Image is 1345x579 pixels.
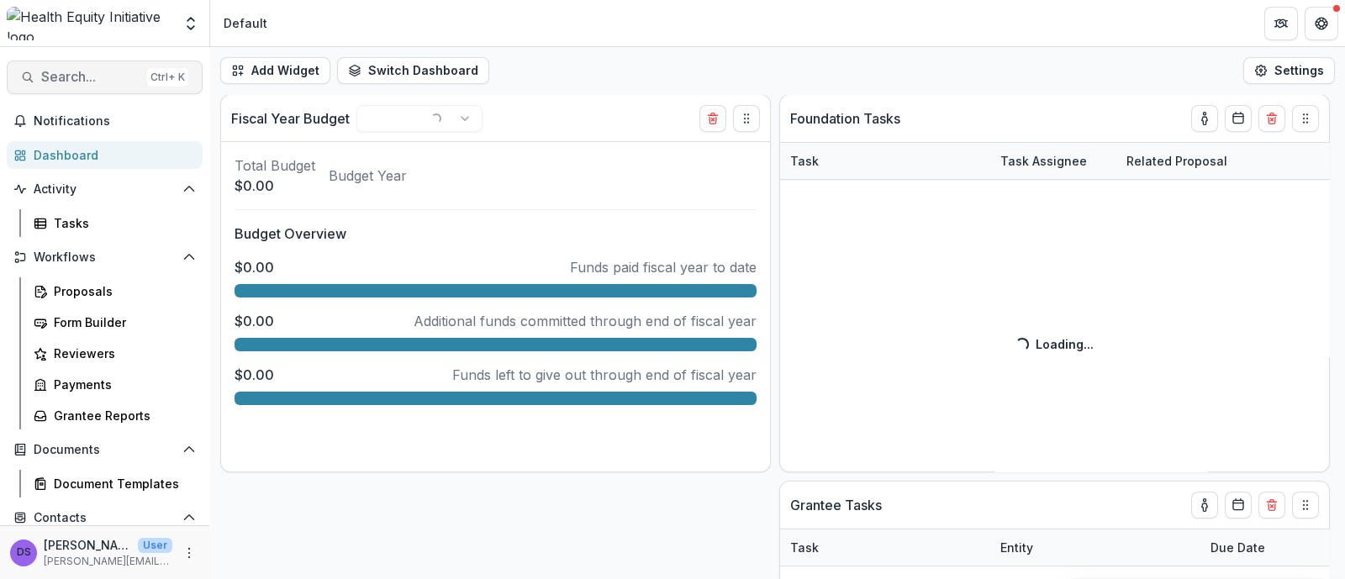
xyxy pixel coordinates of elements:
span: Workflows [34,250,176,265]
button: Search... [7,61,203,94]
button: toggle-assigned-to-me [1191,492,1218,518]
a: Grantee Reports [27,402,203,429]
button: Switch Dashboard [337,57,489,84]
button: Notifications [7,108,203,134]
div: Default [224,14,267,32]
button: More [179,543,199,563]
a: Document Templates [27,470,203,497]
button: Settings [1243,57,1335,84]
div: Proposals [54,282,189,300]
span: Contacts [34,511,176,525]
p: $0.00 [235,311,274,331]
a: Tasks [27,209,203,237]
p: Budget Overview [235,224,757,244]
span: Documents [34,443,176,457]
p: Grantee Tasks [790,495,882,515]
p: $0.00 [235,365,274,385]
a: Form Builder [27,308,203,336]
p: User [138,538,172,553]
p: Foundation Tasks [790,108,900,129]
div: Ctrl + K [147,68,188,87]
span: Search... [41,69,140,85]
button: Open Contacts [7,504,203,531]
p: Funds paid fiscal year to date [570,257,757,277]
p: Budget Year [329,166,407,186]
p: $0.00 [235,257,274,277]
button: Drag [733,105,760,132]
button: Calendar [1225,105,1252,132]
button: toggle-assigned-to-me [1191,105,1218,132]
p: Additional funds committed through end of fiscal year [414,311,757,331]
button: Open Activity [7,176,203,203]
span: Notifications [34,114,196,129]
div: Payments [54,376,189,393]
button: Open Documents [7,436,203,463]
p: Funds left to give out through end of fiscal year [452,365,757,385]
div: Dashboard [34,146,189,164]
a: Proposals [27,277,203,305]
button: Add Widget [220,57,330,84]
button: Open entity switcher [179,7,203,40]
p: [PERSON_NAME][EMAIL_ADDRESS][PERSON_NAME][DATE][DOMAIN_NAME] [44,554,172,569]
nav: breadcrumb [217,11,274,35]
a: Reviewers [27,340,203,367]
button: Delete card [1258,492,1285,518]
div: Form Builder [54,313,189,331]
img: Health Equity Initiative logo [7,7,172,40]
button: Get Help [1305,7,1338,40]
a: Dashboard [7,141,203,169]
p: $0.00 [235,176,315,196]
button: Delete card [1258,105,1285,132]
div: Document Templates [54,475,189,492]
p: [PERSON_NAME] [44,536,131,554]
div: Dr. Ana Smith [17,547,31,558]
button: Drag [1292,105,1319,132]
span: Activity [34,182,176,197]
div: Tasks [54,214,189,232]
div: Grantee Reports [54,407,189,424]
button: Delete card [699,105,726,132]
button: Open Workflows [7,244,203,271]
p: Total Budget [235,155,315,176]
button: Drag [1292,492,1319,518]
button: Calendar [1225,492,1252,518]
a: Payments [27,371,203,398]
button: Partners [1264,7,1298,40]
p: Fiscal Year Budget [231,108,350,129]
div: Reviewers [54,345,189,362]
